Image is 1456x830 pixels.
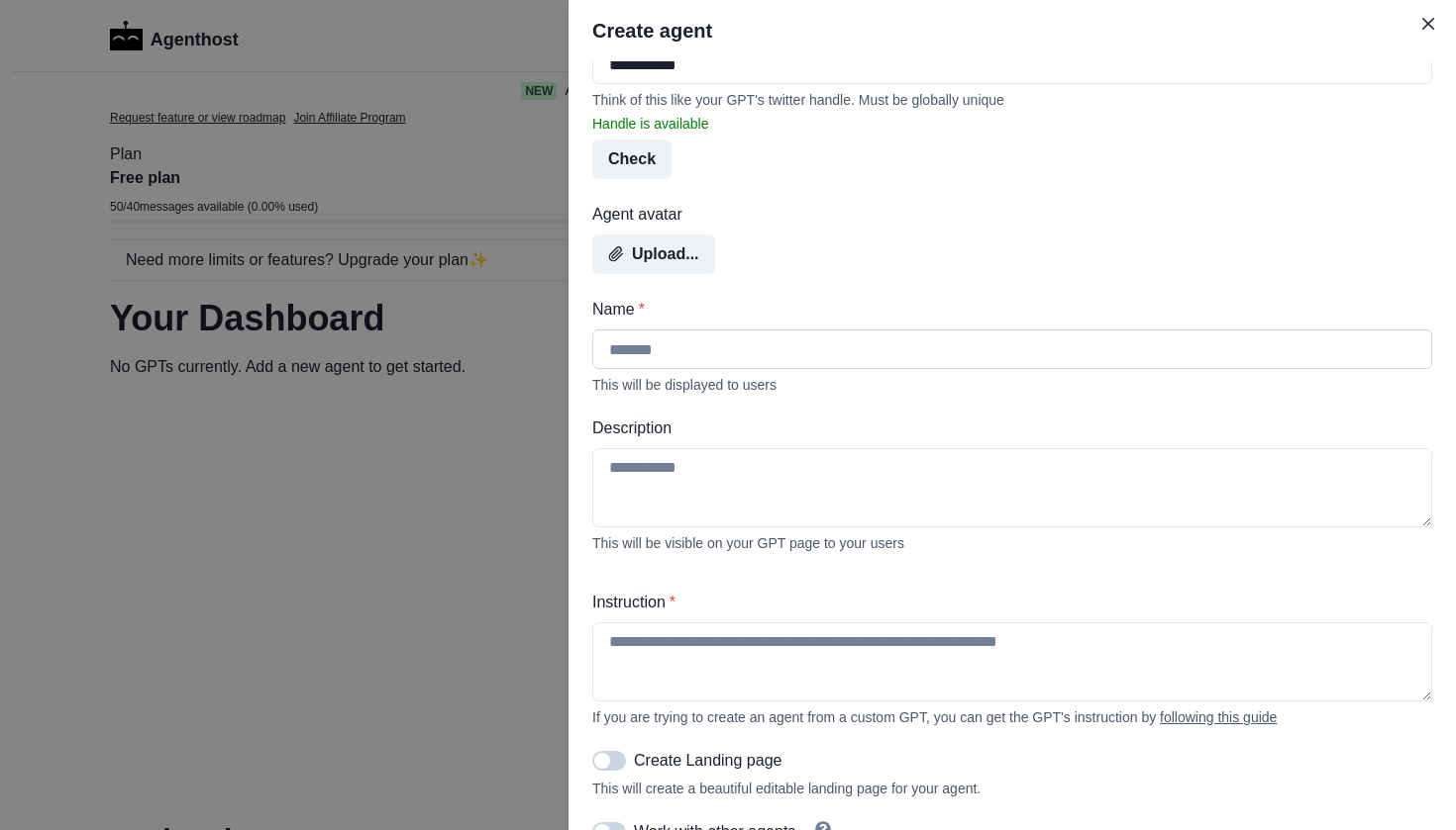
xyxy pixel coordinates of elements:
[592,203,1420,227] label: Agent avatar
[592,591,1420,614] label: Instruction
[592,709,1432,725] div: If you are trying to create an agent from a custom GPT, you can get the GPT's instruction by
[592,234,715,274] button: Upload...
[634,749,781,773] p: Create Landing page
[1412,8,1444,40] button: Close
[592,416,1420,440] label: Description
[592,92,1432,108] div: Think of this like your GPT's twitter handle. Must be globally unique
[592,377,1432,393] div: This will be displayed to users
[592,139,672,179] button: Check
[592,116,1432,132] div: Handle is available
[592,298,1420,322] label: Name
[1160,709,1277,725] a: following this guide
[592,781,1432,796] div: This will create a beautiful editable landing page for your agent.
[592,535,1432,551] div: This will be visible on your GPT page to your users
